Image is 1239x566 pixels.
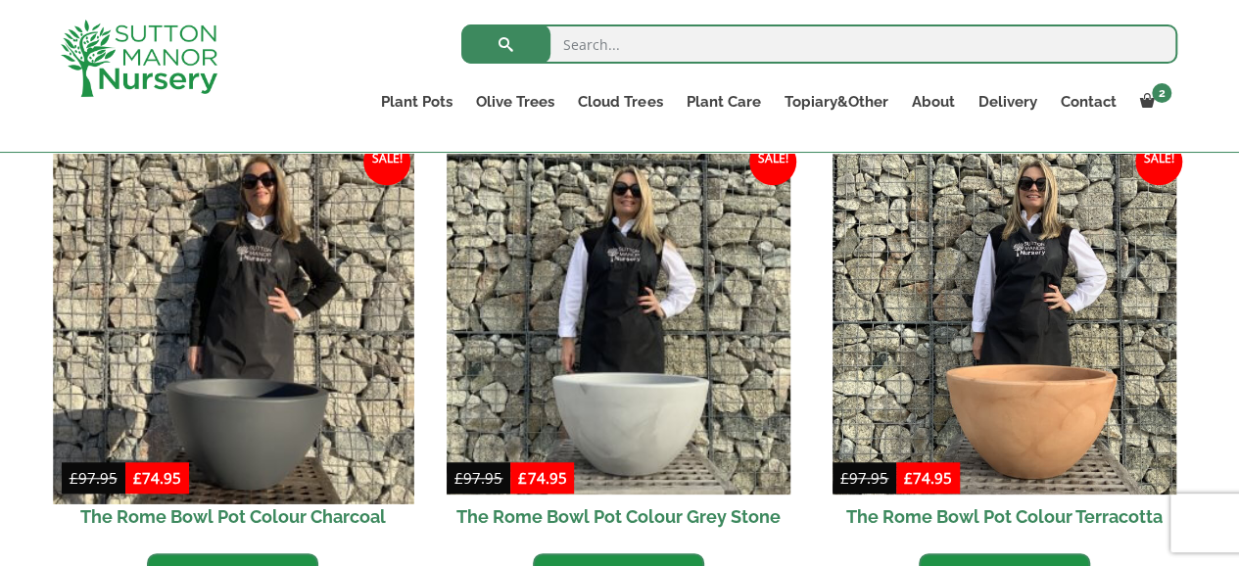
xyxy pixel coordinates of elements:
span: £ [518,468,527,488]
img: The Rome Bowl Pot Colour Charcoal [53,143,413,503]
span: Sale! [363,138,410,185]
a: Olive Trees [464,88,566,116]
bdi: 97.95 [454,468,502,488]
h2: The Rome Bowl Pot Colour Grey Stone [447,495,790,539]
span: Sale! [1135,138,1182,185]
a: About [899,88,966,116]
img: The Rome Bowl Pot Colour Terracotta [833,152,1176,495]
a: Topiary&Other [772,88,899,116]
span: £ [454,468,463,488]
a: Delivery [966,88,1048,116]
img: The Rome Bowl Pot Colour Grey Stone [447,152,790,495]
span: £ [904,468,913,488]
span: Sale! [749,138,796,185]
span: £ [70,468,78,488]
img: logo [61,20,217,97]
a: Sale! The Rome Bowl Pot Colour Charcoal [62,152,405,540]
span: £ [133,468,142,488]
input: Search... [461,24,1177,64]
bdi: 74.95 [518,468,566,488]
a: Contact [1048,88,1127,116]
span: 2 [1152,83,1171,103]
a: 2 [1127,88,1177,116]
h2: The Rome Bowl Pot Colour Charcoal [62,495,405,539]
bdi: 97.95 [70,468,118,488]
bdi: 74.95 [904,468,952,488]
a: Sale! The Rome Bowl Pot Colour Grey Stone [447,152,790,540]
bdi: 97.95 [840,468,888,488]
a: Cloud Trees [566,88,674,116]
a: Sale! The Rome Bowl Pot Colour Terracotta [833,152,1176,540]
a: Plant Pots [369,88,464,116]
span: £ [840,468,849,488]
h2: The Rome Bowl Pot Colour Terracotta [833,495,1176,539]
bdi: 74.95 [133,468,181,488]
a: Plant Care [674,88,772,116]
